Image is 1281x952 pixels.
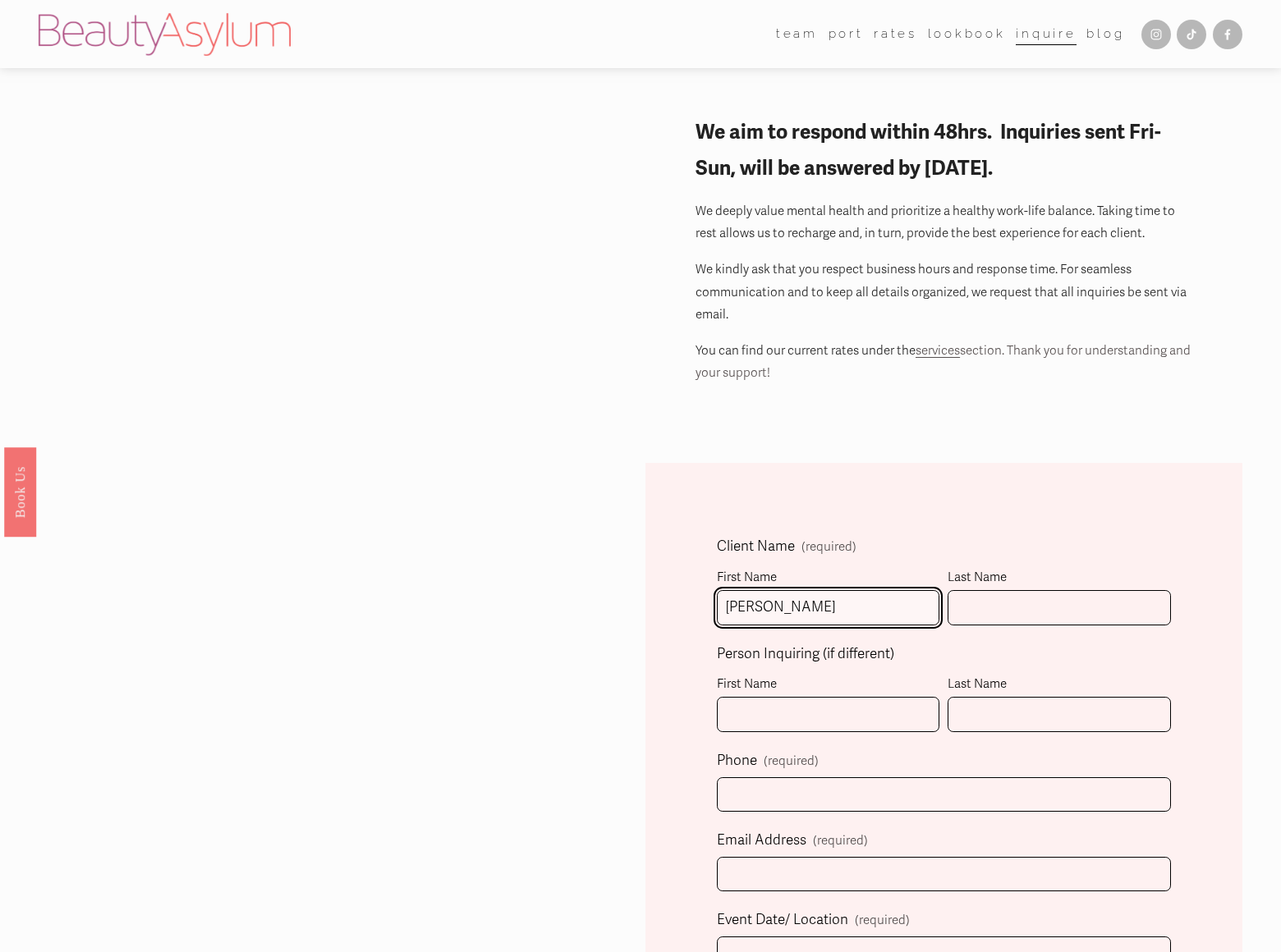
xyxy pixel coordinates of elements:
a: TikTok [1177,20,1206,49]
div: Last Name [948,566,1171,590]
strong: We aim to respond within 48hrs. Inquiries sent Fri-Sun, will be answered by [DATE]. [696,120,1161,181]
span: Person Inquiring (if different) [717,642,894,667]
span: (required) [764,755,819,767]
span: (required) [801,541,856,553]
a: Instagram [1141,20,1171,49]
span: (required) [813,830,868,852]
div: Last Name [948,673,1171,697]
div: First Name [717,566,940,590]
a: Book Us [4,447,36,537]
p: We kindly ask that you respect business hours and response time. For seamless communication and t... [696,259,1192,326]
span: (required) [855,909,910,931]
a: Lookbook [928,21,1006,46]
span: Client Name [717,534,795,560]
a: port [829,21,864,46]
div: First Name [717,673,940,697]
a: services [916,343,960,358]
a: Rates [874,21,917,46]
a: Blog [1086,21,1124,46]
a: Inquire [1016,21,1076,46]
a: folder dropdown [776,21,818,46]
p: We deeply value mental health and prioritize a healthy work-life balance. Taking time to rest all... [696,200,1192,245]
span: team [776,23,818,45]
img: Beauty Asylum | Bridal Hair &amp; Makeup Charlotte &amp; Atlanta [39,13,291,56]
span: Email Address [717,828,806,854]
span: Event Date/ Location [717,908,848,933]
a: Facebook [1213,20,1242,49]
p: You can find our current rates under the [696,340,1192,384]
span: Phone [717,748,757,774]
